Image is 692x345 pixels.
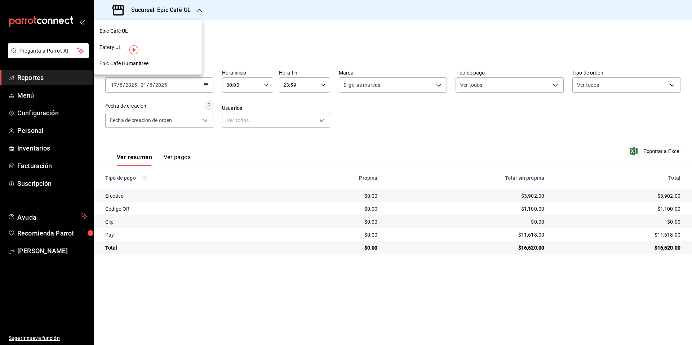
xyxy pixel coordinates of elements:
[99,44,121,51] span: Eatery UL
[99,27,128,35] span: Epic Café UL
[99,60,149,67] span: Epic Cafe Humanitree
[94,39,202,55] div: Eatery UL
[94,55,202,72] div: Epic Cafe Humanitree
[94,23,202,39] div: Epic Café UL
[129,45,138,54] img: Tooltip marker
